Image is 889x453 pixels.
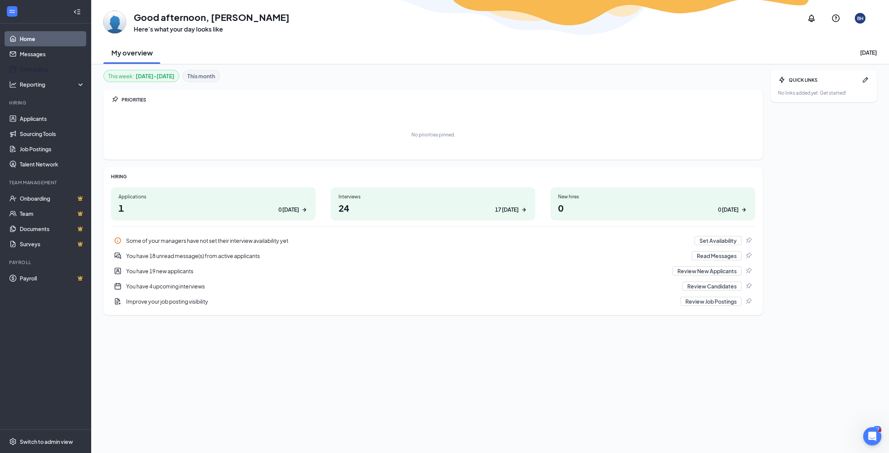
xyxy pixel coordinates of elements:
[857,15,864,22] div: BH
[831,14,840,23] svg: QuestionInfo
[558,201,748,214] h1: 0
[520,206,528,214] svg: ArrowRight
[778,90,869,96] div: No links added yet. Get started!
[111,279,755,294] a: CalendarNewYou have 4 upcoming interviewsReview CandidatesPin
[20,221,85,236] a: DocumentsCrown
[111,263,755,279] a: UserEntityYou have 19 new applicantsReview New ApplicantsPin
[111,248,755,263] a: DoubleChatActiveYou have 18 unread message(s) from active applicantsRead MessagesPin
[111,248,755,263] div: You have 18 unread message(s) from active applicants
[136,72,174,80] b: [DATE] - [DATE]
[122,97,755,103] div: PRIORITIES
[789,77,859,83] div: QUICK LINKS
[126,282,678,290] div: You have 4 upcoming interviews
[126,267,668,275] div: You have 19 new applicants
[20,206,85,221] a: TeamCrown
[8,8,16,15] svg: WorkstreamLogo
[111,233,755,248] div: Some of your managers have not set their interview availability yet
[111,294,755,309] div: Improve your job posting visibility
[111,263,755,279] div: You have 19 new applicants
[672,266,742,276] button: Review New Applicants
[9,179,83,186] div: Team Management
[126,252,687,260] div: You have 18 unread message(s) from active applicants
[860,49,877,56] div: [DATE]
[111,233,755,248] a: InfoSome of your managers have not set their interview availability yetSet AvailabilityPin
[718,206,739,214] div: 0 [DATE]
[119,193,308,200] div: Applications
[103,11,126,33] img: Briseida Hernandez-Pacheco
[114,298,122,305] svg: DocumentAdd
[9,438,17,445] svg: Settings
[111,279,755,294] div: You have 4 upcoming interviews
[111,173,755,180] div: HIRING
[111,48,153,57] h2: My overview
[108,72,174,80] div: This week :
[111,187,316,220] a: Applications10 [DATE]ArrowRight
[20,81,85,88] div: Reporting
[411,131,455,138] div: No priorities pinned.
[863,427,881,445] iframe: Intercom live chat
[111,294,755,309] a: DocumentAddImprove your job posting visibilityReview Job PostingsPin
[550,187,755,220] a: New hires00 [DATE]ArrowRight
[9,81,17,88] svg: Analysis
[301,206,308,214] svg: ArrowRight
[745,282,752,290] svg: Pin
[745,267,752,275] svg: Pin
[778,76,786,84] svg: Bolt
[745,298,752,305] svg: Pin
[682,282,742,291] button: Review Candidates
[20,62,85,77] a: Scheduling
[20,236,85,252] a: SurveysCrown
[20,46,85,62] a: Messages
[73,8,81,16] svg: Collapse
[114,237,122,244] svg: Info
[187,72,215,80] b: This month
[278,206,299,214] div: 0 [DATE]
[20,438,73,445] div: Switch to admin view
[558,193,748,200] div: New hires
[119,201,308,214] h1: 1
[134,25,289,33] h3: Here’s what your day looks like
[331,187,536,220] a: Interviews2417 [DATE]ArrowRight
[20,126,85,141] a: Sourcing Tools
[694,236,742,245] button: Set Availability
[339,201,528,214] h1: 24
[126,298,676,305] div: Improve your job posting visibility
[873,426,881,432] div: 31
[692,251,742,260] button: Read Messages
[20,111,85,126] a: Applicants
[740,206,748,214] svg: ArrowRight
[745,252,752,260] svg: Pin
[20,141,85,157] a: Job Postings
[862,76,869,84] svg: Pen
[111,96,119,103] svg: Pin
[9,100,83,106] div: Hiring
[20,271,85,286] a: PayrollCrown
[9,259,83,266] div: Payroll
[114,267,122,275] svg: UserEntity
[495,206,519,214] div: 17 [DATE]
[20,191,85,206] a: OnboardingCrown
[126,237,690,244] div: Some of your managers have not set their interview availability yet
[134,11,289,24] h1: Good afternoon, [PERSON_NAME]
[339,193,528,200] div: Interviews
[20,157,85,172] a: Talent Network
[114,252,122,260] svg: DoubleChatActive
[114,282,122,290] svg: CalendarNew
[20,31,85,46] a: Home
[745,237,752,244] svg: Pin
[807,14,816,23] svg: Notifications
[680,297,742,306] button: Review Job Postings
